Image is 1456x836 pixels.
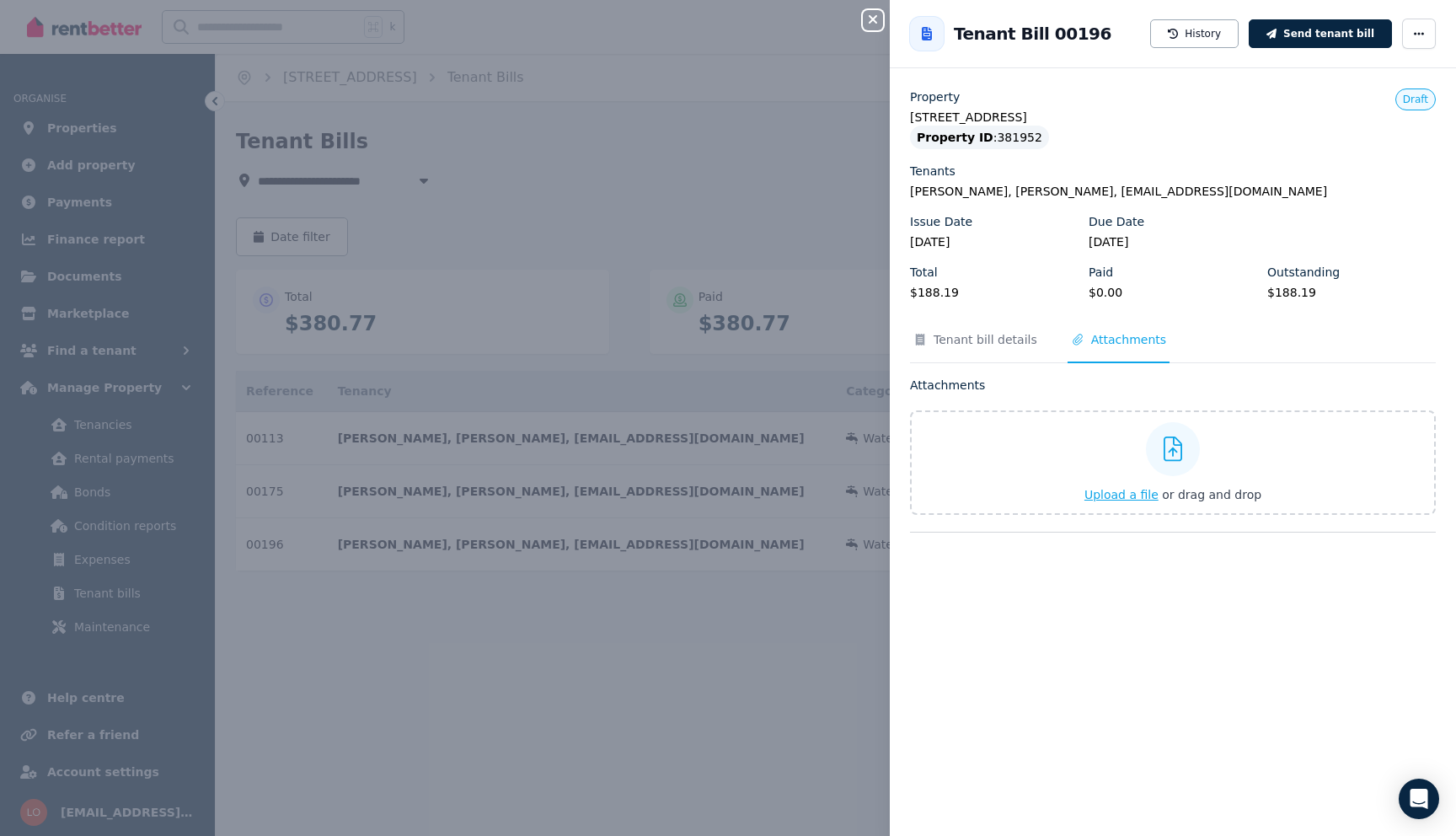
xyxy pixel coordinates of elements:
[1089,284,1257,301] legend: $0.00
[1150,19,1239,48] button: History
[934,331,1037,348] span: Tenant bill details
[1089,213,1144,230] label: Due Date
[1084,486,1261,503] button: Upload a file or drag and drop
[910,109,1436,126] legend: [STREET_ADDRESS]
[910,264,938,281] label: Total
[1267,284,1436,301] legend: $188.19
[910,163,955,180] label: Tenants
[910,284,1079,301] legend: $188.19
[910,331,1436,363] nav: Tabs
[910,377,1436,394] p: Attachments
[1089,264,1113,281] label: Paid
[1249,19,1392,48] button: Send tenant bill
[1089,233,1257,250] legend: [DATE]
[910,183,1436,200] legend: [PERSON_NAME], [PERSON_NAME], [EMAIL_ADDRESS][DOMAIN_NAME]
[954,22,1111,46] h2: Tenant Bill 00196
[1084,488,1159,501] span: Upload a file
[1399,779,1439,819] div: Open Intercom Messenger
[1091,331,1166,348] span: Attachments
[910,126,1049,149] div: : 381952
[910,88,960,105] label: Property
[910,233,1079,250] legend: [DATE]
[917,129,993,146] span: Property ID
[1162,488,1261,501] span: or drag and drop
[910,213,972,230] label: Issue Date
[1267,264,1340,281] label: Outstanding
[1403,94,1428,105] span: Draft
